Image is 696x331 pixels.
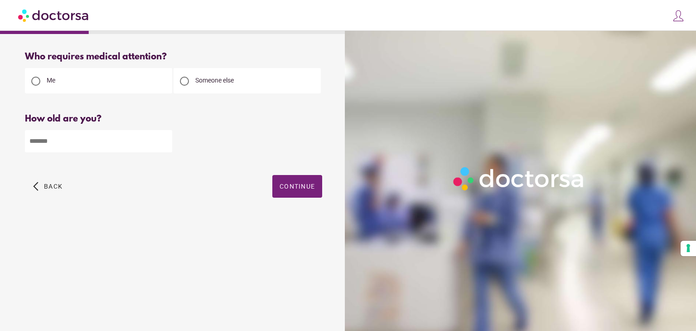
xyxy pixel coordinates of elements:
[449,163,589,194] img: Logo-Doctorsa-trans-White-partial-flat.png
[280,183,315,190] span: Continue
[47,77,55,84] span: Me
[272,175,322,198] button: Continue
[681,241,696,256] button: Your consent preferences for tracking technologies
[44,183,63,190] span: Back
[25,52,322,62] div: Who requires medical attention?
[18,5,90,25] img: Doctorsa.com
[672,10,685,22] img: icons8-customer-100.png
[195,77,234,84] span: Someone else
[25,114,322,124] div: How old are you?
[29,175,66,198] button: arrow_back_ios Back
